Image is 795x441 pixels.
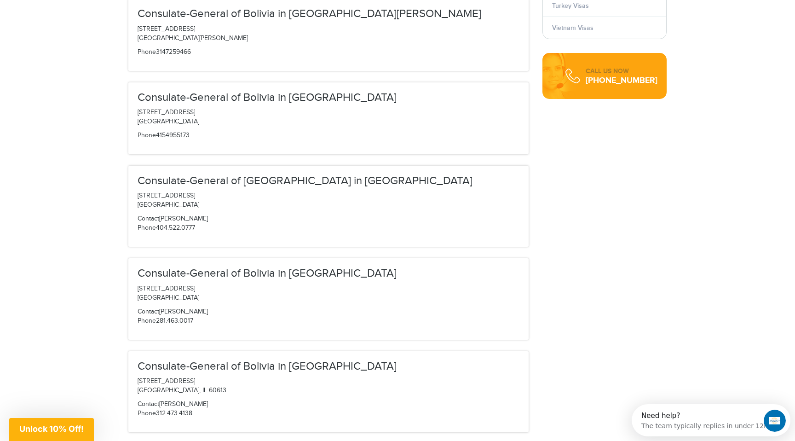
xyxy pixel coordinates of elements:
h3: Consulate-General of Bolivia in [GEOGRAPHIC_DATA] [138,267,519,279]
span: Phone [138,224,156,232]
p: [PERSON_NAME] 312.473.4138 [138,400,519,418]
h3: Consulate-General of Bolivia in [GEOGRAPHIC_DATA] [138,360,519,372]
span: Contact [138,215,159,222]
div: The team typically replies in under 12h [10,15,136,25]
h3: Consulate-General of Bolivia in [GEOGRAPHIC_DATA] [138,92,519,104]
a: Vietnam Visas [552,24,593,32]
span: Phone [138,410,156,417]
p: [STREET_ADDRESS] [GEOGRAPHIC_DATA], IL 60613 [138,377,519,395]
a: Turkey Visas [552,2,589,10]
p: [STREET_ADDRESS] [GEOGRAPHIC_DATA] [138,284,519,303]
iframe: Intercom live chat [764,410,786,432]
span: Phone [138,132,156,139]
div: [PHONE_NUMBER] [586,76,657,85]
span: Contact [138,400,159,408]
iframe: Intercom live chat discovery launcher [632,404,790,436]
p: [STREET_ADDRESS] [GEOGRAPHIC_DATA] [138,108,519,127]
h3: Consulate-General of Bolivia in [GEOGRAPHIC_DATA][PERSON_NAME] [138,8,519,20]
p: [PERSON_NAME] 404.522.0777 [138,215,519,233]
div: Unlock 10% Off! [9,418,94,441]
h3: Consulate-General of [GEOGRAPHIC_DATA] in [GEOGRAPHIC_DATA] [138,175,519,187]
p: [STREET_ADDRESS] [GEOGRAPHIC_DATA] [138,191,519,210]
p: 3147259466 [138,48,519,57]
div: Open Intercom Messenger [4,4,163,29]
p: 4154955173 [138,131,519,140]
div: CALL US NOW [586,67,657,76]
span: Unlock 10% Off! [19,424,84,434]
p: [PERSON_NAME] 281.463.0017 [138,308,519,326]
span: Contact [138,308,159,315]
p: [STREET_ADDRESS] [GEOGRAPHIC_DATA][PERSON_NAME] [138,25,519,43]
span: Phone [138,48,156,56]
div: Need help? [10,8,136,15]
span: Phone [138,317,156,325]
